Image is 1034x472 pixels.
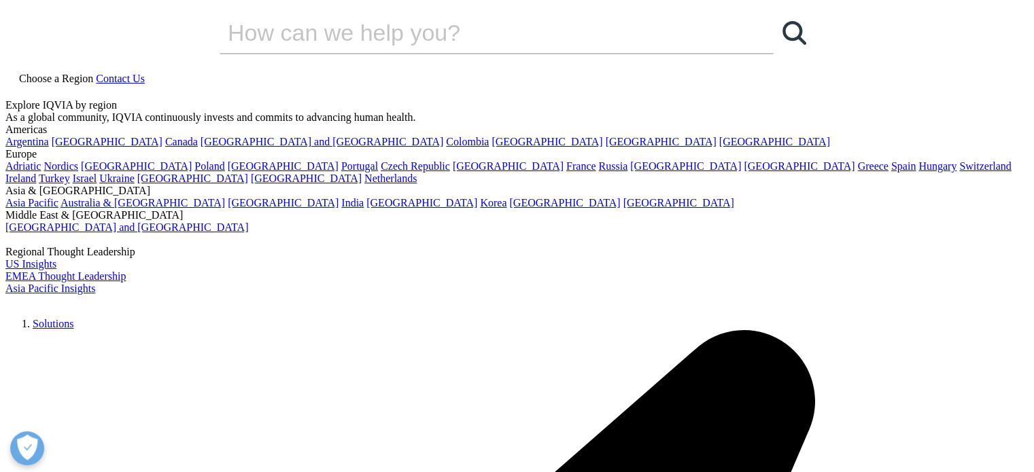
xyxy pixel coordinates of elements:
a: Korea [480,197,506,208]
a: Asia Pacific [5,197,58,208]
a: [GEOGRAPHIC_DATA] [366,197,477,208]
a: Ukraine [99,173,135,184]
div: Americas [5,124,1029,136]
a: Netherlands [364,173,417,184]
div: Regional Thought Leadership [5,246,1029,258]
div: As a global community, IQVIA continuously invests and commits to advancing human health. [5,111,1029,124]
a: [GEOGRAPHIC_DATA] [744,160,855,172]
div: Asia & [GEOGRAPHIC_DATA] [5,185,1029,197]
span: Choose a Region [19,73,93,84]
a: Switzerland [959,160,1011,172]
a: [GEOGRAPHIC_DATA] and [GEOGRAPHIC_DATA] [201,136,443,147]
a: Poland [194,160,224,172]
a: US Insights [5,258,56,270]
svg: Search [782,21,806,45]
a: [GEOGRAPHIC_DATA] [52,136,162,147]
a: [GEOGRAPHIC_DATA] [251,173,362,184]
a: [GEOGRAPHIC_DATA] [228,160,339,172]
a: Solutions [33,318,73,329]
div: Middle East & [GEOGRAPHIC_DATA] [5,209,1029,221]
button: Open Preferences [10,431,44,465]
a: France [566,160,596,172]
a: Czech Republic [381,160,450,172]
input: Search [220,12,735,53]
a: [GEOGRAPHIC_DATA] [630,160,741,172]
a: Hungary [918,160,957,172]
a: Israel [73,173,97,184]
a: Canada [165,136,198,147]
a: Search [774,12,814,53]
a: Spain [891,160,916,172]
a: India [341,197,364,208]
a: [GEOGRAPHIC_DATA] [509,197,620,208]
a: [GEOGRAPHIC_DATA] [453,160,564,172]
a: Portugal [341,160,378,172]
a: [GEOGRAPHIC_DATA] and [GEOGRAPHIC_DATA] [5,221,248,233]
a: [GEOGRAPHIC_DATA] [492,136,602,147]
a: Ireland [5,173,36,184]
a: Turkey [39,173,70,184]
a: EMEA Thought Leadership [5,270,126,282]
a: [GEOGRAPHIC_DATA] [228,197,339,208]
div: Explore IQVIA by region [5,99,1029,111]
a: Asia Pacific Insights [5,283,95,294]
a: Russia [599,160,628,172]
a: Greece [857,160,888,172]
a: Colombia [446,136,489,147]
a: [GEOGRAPHIC_DATA] [137,173,248,184]
a: [GEOGRAPHIC_DATA] [719,136,830,147]
a: Argentina [5,136,49,147]
a: Adriatic [5,160,41,172]
a: [GEOGRAPHIC_DATA] [606,136,717,147]
a: Contact Us [96,73,145,84]
a: Australia & [GEOGRAPHIC_DATA] [61,197,225,208]
a: [GEOGRAPHIC_DATA] [623,197,734,208]
a: [GEOGRAPHIC_DATA] [81,160,192,172]
a: Nordics [44,160,78,172]
div: Europe [5,148,1029,160]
